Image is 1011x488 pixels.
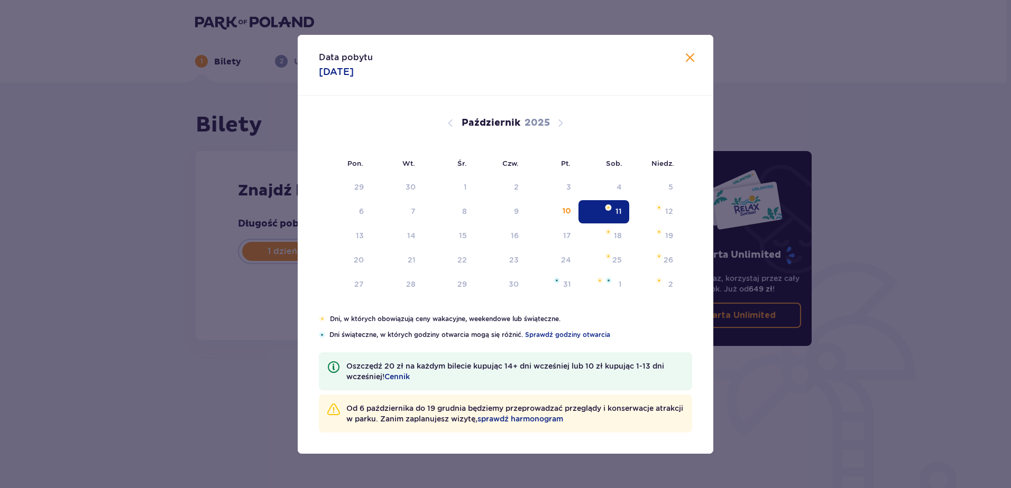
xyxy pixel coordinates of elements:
[668,182,673,192] div: 5
[411,206,416,217] div: 7
[319,176,371,199] td: Data niedostępna. poniedziałek, 29 września 2025
[474,200,527,223] td: Data niedostępna. czwartek, 9 października 2025
[319,316,326,322] img: Pomarańczowa gwiazdka
[656,204,663,211] img: Pomarańczowa gwiazdka
[563,206,571,217] div: 10
[346,361,684,382] p: Oszczędź 20 zł na każdym bilecie kupując 14+ dni wcześniej lub 10 zł kupując 1-13 dni wcześniej!
[514,206,519,217] div: 9
[525,117,550,129] p: 2025
[684,52,696,65] button: Zamknij
[561,159,571,167] small: Pt.
[606,159,622,167] small: Sob.
[664,255,673,265] div: 26
[525,330,610,340] a: Sprawdź godziny otwarcia
[371,200,424,223] td: Data niedostępna. wtorek, 7 października 2025
[402,159,415,167] small: Wt.
[459,230,467,241] div: 15
[668,279,673,289] div: 2
[511,230,519,241] div: 16
[408,255,416,265] div: 21
[615,206,622,217] div: 11
[578,273,630,296] td: sobota, 1 listopada 2025
[526,200,578,223] td: piątek, 10 października 2025
[423,249,474,272] td: środa, 22 października 2025
[384,371,410,382] a: Cennik
[526,273,578,296] td: piątek, 31 października 2025
[526,176,578,199] td: Data niedostępna. piątek, 3 października 2025
[665,230,673,241] div: 19
[578,224,630,248] td: sobota, 18 października 2025
[423,176,474,199] td: Data niedostępna. środa, 1 października 2025
[665,206,673,217] div: 12
[347,159,363,167] small: Pon.
[354,182,364,192] div: 29
[502,159,519,167] small: Czw.
[578,176,630,199] td: Data niedostępna. sobota, 4 października 2025
[462,206,467,217] div: 8
[354,279,364,289] div: 27
[423,224,474,248] td: środa, 15 października 2025
[619,279,622,289] div: 1
[444,117,457,129] button: Poprzedni miesiąc
[656,253,663,259] img: Pomarańczowa gwiazdka
[612,255,622,265] div: 25
[514,182,519,192] div: 2
[474,176,527,199] td: Data niedostępna. czwartek, 2 października 2025
[605,204,612,211] img: Pomarańczowa gwiazdka
[457,255,467,265] div: 22
[509,279,519,289] div: 30
[656,229,663,235] img: Pomarańczowa gwiazdka
[474,249,527,272] td: czwartek, 23 października 2025
[406,182,416,192] div: 30
[423,273,474,296] td: środa, 29 października 2025
[629,273,681,296] td: niedziela, 2 listopada 2025
[359,206,364,217] div: 6
[319,273,371,296] td: poniedziałek, 27 października 2025
[526,224,578,248] td: piątek, 17 października 2025
[526,249,578,272] td: piątek, 24 października 2025
[474,273,527,296] td: czwartek, 30 października 2025
[509,255,519,265] div: 23
[457,279,467,289] div: 29
[629,249,681,272] td: niedziela, 26 października 2025
[578,249,630,272] td: sobota, 25 października 2025
[319,224,371,248] td: poniedziałek, 13 października 2025
[477,414,563,424] a: sprawdź harmonogram
[462,117,520,129] p: Październik
[578,200,630,223] td: Data zaznaczona. sobota, 11 października 2025
[629,200,681,223] td: niedziela, 12 października 2025
[563,230,571,241] div: 17
[614,230,622,241] div: 18
[563,279,571,289] div: 31
[566,182,571,192] div: 3
[457,159,467,167] small: Śr.
[474,224,527,248] td: czwartek, 16 października 2025
[371,273,424,296] td: wtorek, 28 października 2025
[346,403,684,424] p: Od 6 października do 19 grudnia będziemy przeprowadzać przeglądy i konserwacje atrakcji w parku. ...
[319,332,325,338] img: Niebieska gwiazdka
[561,255,571,265] div: 24
[371,249,424,272] td: wtorek, 21 października 2025
[330,314,692,324] p: Dni, w których obowiązują ceny wakacyjne, weekendowe lub świąteczne.
[371,176,424,199] td: Data niedostępna. wtorek, 30 września 2025
[554,277,560,284] img: Niebieska gwiazdka
[319,65,354,78] p: [DATE]
[629,224,681,248] td: niedziela, 19 października 2025
[319,200,371,223] td: Data niedostępna. poniedziałek, 6 października 2025
[406,279,416,289] div: 28
[319,249,371,272] td: poniedziałek, 20 października 2025
[596,277,603,284] img: Pomarańczowa gwiazdka
[356,230,364,241] div: 13
[319,52,373,63] p: Data pobytu
[354,255,364,265] div: 20
[423,200,474,223] td: Data niedostępna. środa, 8 października 2025
[617,182,622,192] div: 4
[651,159,674,167] small: Niedz.
[605,229,612,235] img: Pomarańczowa gwiazdka
[605,253,612,259] img: Pomarańczowa gwiazdka
[656,277,663,284] img: Pomarańczowa gwiazdka
[329,330,692,340] p: Dni świąteczne, w których godziny otwarcia mogą się różnić.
